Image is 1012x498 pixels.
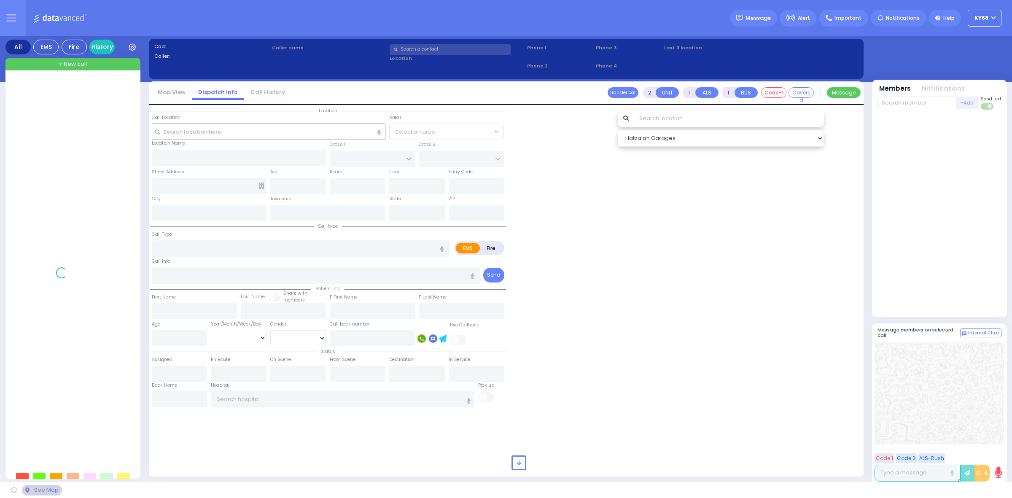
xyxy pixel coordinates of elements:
[270,356,291,363] label: On Scene
[875,453,894,463] button: Code 1
[395,128,436,136] span: Select an area
[152,321,160,328] label: Age
[258,183,264,189] span: Other building occupants
[389,114,402,121] label: Areas
[151,88,192,96] a: Map View
[664,44,761,51] label: Last 3 location
[314,223,342,229] span: Call type
[89,40,115,54] a: History
[450,322,479,328] label: Use Callback
[390,55,524,62] label: Location
[981,96,1001,102] span: Send text
[330,294,358,301] label: P First Name
[877,97,956,109] input: Search member
[152,382,177,389] label: Back Home
[211,391,474,407] input: Search hospital
[449,356,470,363] label: In Service
[330,169,342,175] label: Room
[241,293,265,300] label: Last Name
[918,453,945,463] button: ALS-Rush
[827,87,861,98] button: Message
[981,102,994,110] label: Turn off text
[152,231,172,238] label: Call Type
[152,124,385,140] input: Search location here
[736,15,743,21] img: message.svg
[192,88,244,96] a: Dispatch info
[527,62,593,70] span: Phone 2
[735,87,758,98] button: BUS
[449,196,455,202] label: ZIP
[33,13,89,23] img: Logo
[152,294,176,301] label: First Name
[270,321,286,328] label: Gender
[311,285,345,292] span: Patient info
[5,40,31,54] div: All
[272,44,387,51] label: Caller name
[62,40,87,54] div: Fire
[283,290,307,296] small: Share with
[152,196,161,202] label: City
[244,88,291,96] a: Call History
[877,327,960,338] h5: Message members on selected call
[479,243,503,253] label: Fire
[152,169,184,175] label: Street Address
[389,356,414,363] label: Destination
[596,44,662,51] span: Phone 3
[315,108,342,114] span: Location
[330,321,370,328] label: Call back number
[154,43,269,50] label: Cad:
[154,53,269,60] label: Caller:
[596,62,662,70] span: Phone 4
[761,87,786,98] button: Code-1
[922,84,965,94] button: Notifications
[22,485,62,495] div: See map
[527,44,593,51] span: Phone 1
[974,14,988,22] span: ky68
[316,348,339,355] span: Status
[270,196,291,202] label: Township
[789,87,814,98] button: Covered
[798,14,810,22] span: Alert
[390,44,511,55] input: Search a contact
[152,140,185,147] label: Location Name
[152,114,180,121] label: Call Location
[33,40,59,54] div: EMS
[283,297,305,303] span: members
[695,87,719,98] button: ALS
[483,268,504,283] button: Send
[449,169,473,175] label: Entry Code
[270,169,278,175] label: Apt
[656,87,679,98] button: UNIT
[389,196,401,202] label: State
[960,328,1001,338] button: Internal Chat
[330,356,355,363] label: From Scene
[389,169,399,175] label: Floor
[968,330,999,336] span: Internal Chat
[879,84,911,94] button: Members
[896,453,917,463] button: Code 2
[746,14,771,22] span: Message
[608,87,638,98] button: Transfer call
[834,14,861,22] span: Important
[943,14,955,22] span: Help
[211,356,230,363] label: En Route
[211,382,229,389] label: Hospital
[634,110,824,127] input: Search location
[886,14,920,22] span: Notifications
[330,141,345,148] label: Cross 1
[968,10,1001,27] button: ky68
[478,382,494,389] label: Pick up
[152,258,170,265] label: Call Info
[211,321,266,328] div: Year/Month/Week/Day
[962,331,966,336] img: comment-alt.png
[456,243,480,253] label: EMS
[419,141,436,148] label: Cross 2
[419,294,447,301] label: P Last Name
[59,60,87,68] span: + New call
[152,356,172,363] label: Assigned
